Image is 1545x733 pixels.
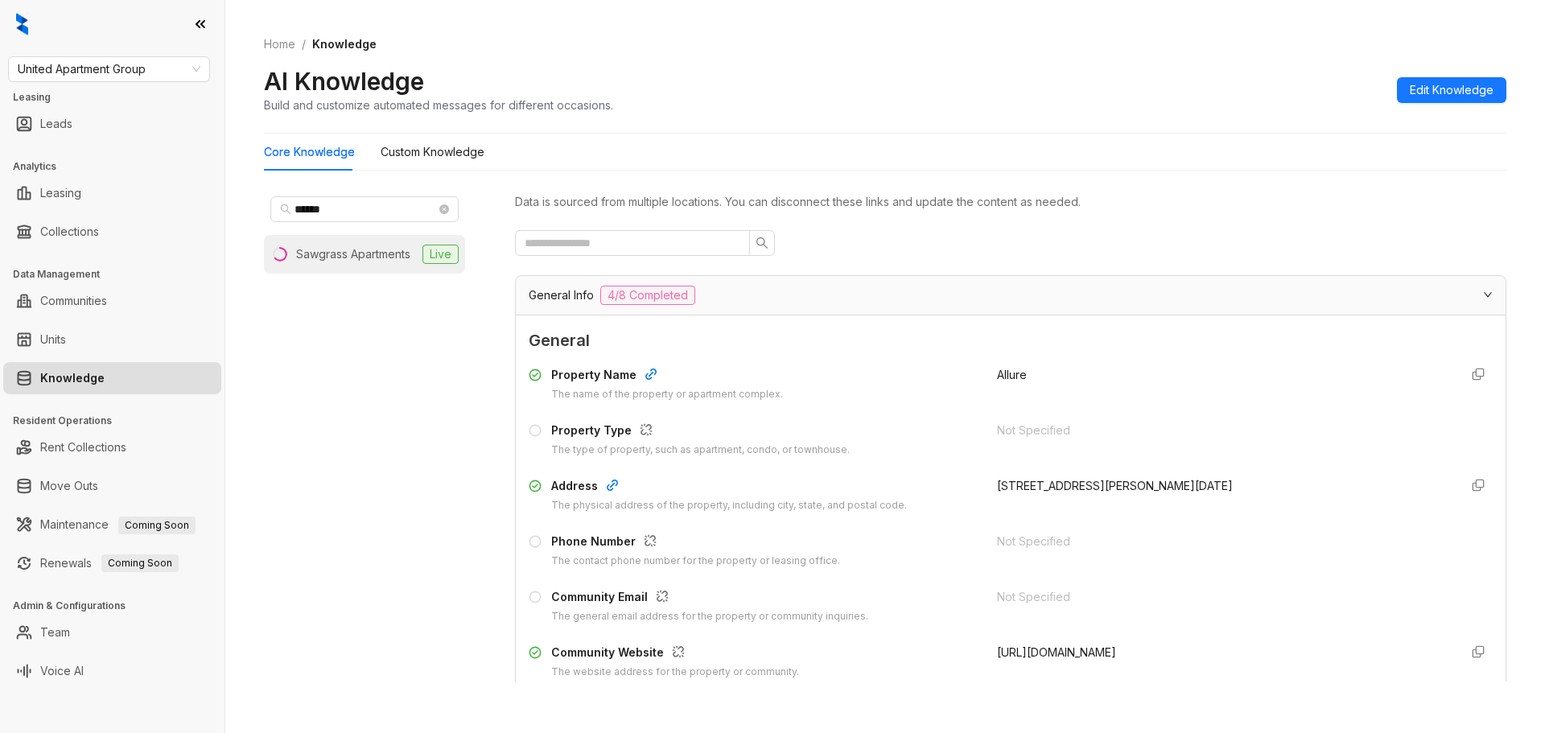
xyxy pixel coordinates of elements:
div: Phone Number [551,533,840,554]
div: Custom Knowledge [381,143,484,161]
h3: Leasing [13,90,225,105]
a: Rent Collections [40,431,126,463]
li: Communities [3,285,221,317]
li: Collections [3,216,221,248]
button: Edit Knowledge [1397,77,1506,103]
span: close-circle [439,204,449,214]
span: Allure [997,368,1027,381]
h3: Analytics [13,159,225,174]
span: expanded [1483,290,1493,299]
a: Voice AI [40,655,84,687]
span: United Apartment Group [18,57,200,81]
img: logo [16,13,28,35]
span: Edit Knowledge [1410,81,1493,99]
div: Not Specified [997,422,1446,439]
span: Coming Soon [118,517,196,534]
div: Property Name [551,366,783,387]
h2: AI Knowledge [264,66,424,97]
li: Renewals [3,547,221,579]
span: Knowledge [312,37,377,51]
h3: Admin & Configurations [13,599,225,613]
div: Community Email [551,588,868,609]
li: Leasing [3,177,221,209]
li: Rent Collections [3,431,221,463]
a: Communities [40,285,107,317]
div: Data is sourced from multiple locations. You can disconnect these links and update the content as... [515,193,1506,211]
div: Community Website [551,644,799,665]
div: Not Specified [997,588,1446,606]
div: The contact phone number for the property or leasing office. [551,554,840,569]
li: Move Outs [3,470,221,502]
span: Live [422,245,459,264]
a: Team [40,616,70,649]
h3: Data Management [13,267,225,282]
div: The physical address of the property, including city, state, and postal code. [551,498,907,513]
a: RenewalsComing Soon [40,547,179,579]
li: Knowledge [3,362,221,394]
div: The website address for the property or community. [551,665,799,680]
span: General [529,328,1493,353]
span: search [756,237,768,249]
div: [STREET_ADDRESS][PERSON_NAME][DATE] [997,477,1446,495]
div: The type of property, such as apartment, condo, or townhouse. [551,443,850,458]
span: Coming Soon [101,554,179,572]
div: Build and customize automated messages for different occasions. [264,97,613,113]
a: Move Outs [40,470,98,502]
li: Units [3,323,221,356]
div: Sawgrass Apartments [296,245,410,263]
div: Not Specified [997,533,1446,550]
div: The general email address for the property or community inquiries. [551,609,868,624]
span: [URL][DOMAIN_NAME] [997,645,1116,659]
span: 4/8 Completed [600,286,695,305]
div: General Info4/8 Completed [516,276,1506,315]
a: Leasing [40,177,81,209]
li: Team [3,616,221,649]
a: Leads [40,108,72,140]
div: Address [551,477,907,498]
a: Home [261,35,299,53]
span: search [280,204,291,215]
a: Units [40,323,66,356]
div: The name of the property or apartment complex. [551,387,783,402]
li: / [302,35,306,53]
a: Collections [40,216,99,248]
li: Maintenance [3,509,221,541]
h3: Resident Operations [13,414,225,428]
li: Voice AI [3,655,221,687]
span: General Info [529,286,594,304]
a: Knowledge [40,362,105,394]
div: Core Knowledge [264,143,355,161]
div: Property Type [551,422,850,443]
li: Leads [3,108,221,140]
